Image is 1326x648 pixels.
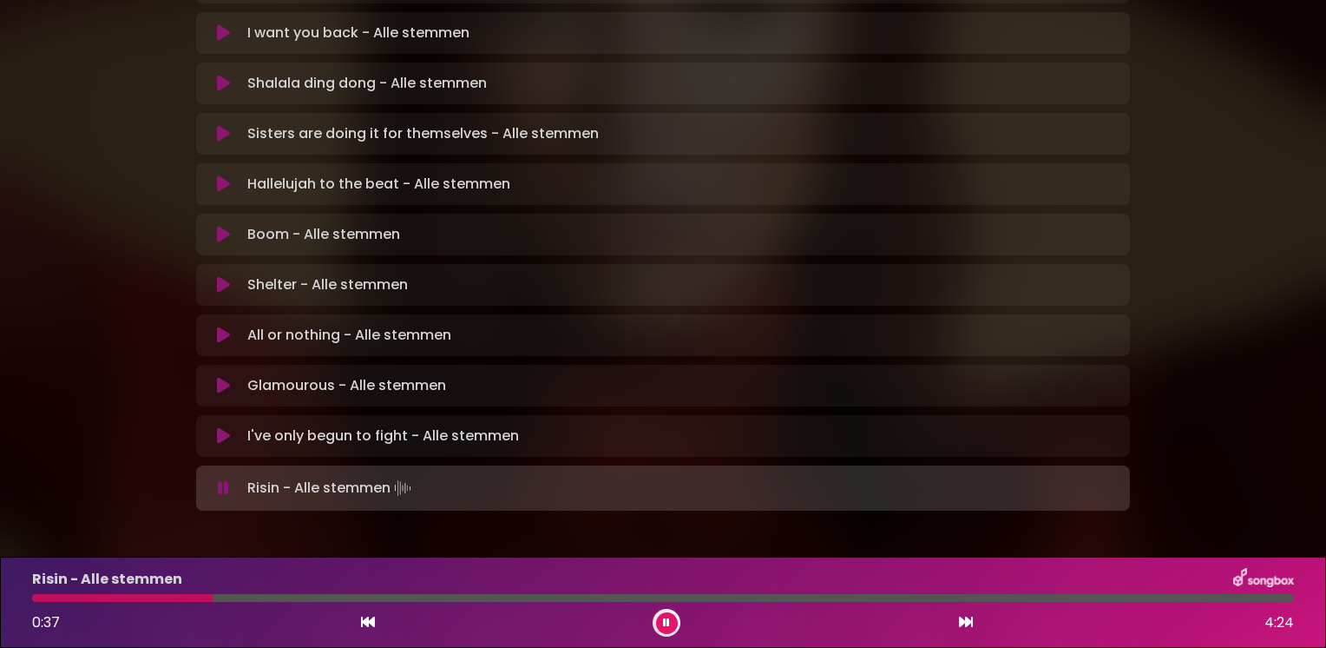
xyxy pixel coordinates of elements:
[32,569,182,590] p: Risin - Alle stemmen
[247,375,446,396] p: Glamourous - Alle stemmen
[247,325,451,346] p: All or nothing - Alle stemmen
[247,23,469,43] p: I want you back - Alle stemmen
[391,476,415,500] img: waveform4.gif
[247,476,415,500] p: Risin - Alle stemmen
[247,123,599,144] p: Sisters are doing it for themselves - Alle stemmen
[247,224,400,245] p: Boom - Alle stemmen
[247,174,510,195] p: Hallelujah to the beat - Alle stemmen
[247,73,487,94] p: Shalala ding dong - Alle stemmen
[247,426,519,446] p: I've only begun to fight - Alle stemmen
[1233,568,1294,591] img: songbox-logo-white.png
[247,274,408,295] p: Shelter - Alle stemmen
